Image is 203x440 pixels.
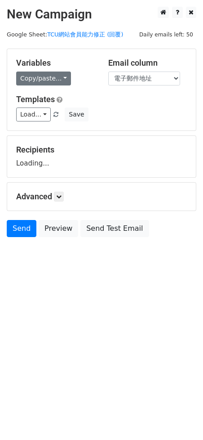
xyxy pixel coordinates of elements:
h5: Advanced [16,192,187,202]
iframe: Chat Widget [158,397,203,440]
h5: Email column [108,58,187,68]
a: TCU網站會員能力修正 (回覆) [47,31,123,38]
a: Send Test Email [80,220,149,237]
a: Templates [16,94,55,104]
span: Daily emails left: 50 [136,30,196,40]
button: Save [65,108,88,121]
a: Load... [16,108,51,121]
h5: Recipients [16,145,187,155]
div: 聊天小工具 [158,397,203,440]
a: Send [7,220,36,237]
h5: Variables [16,58,95,68]
a: Daily emails left: 50 [136,31,196,38]
a: Copy/paste... [16,72,71,85]
h2: New Campaign [7,7,196,22]
small: Google Sheet: [7,31,123,38]
div: Loading... [16,145,187,168]
a: Preview [39,220,78,237]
